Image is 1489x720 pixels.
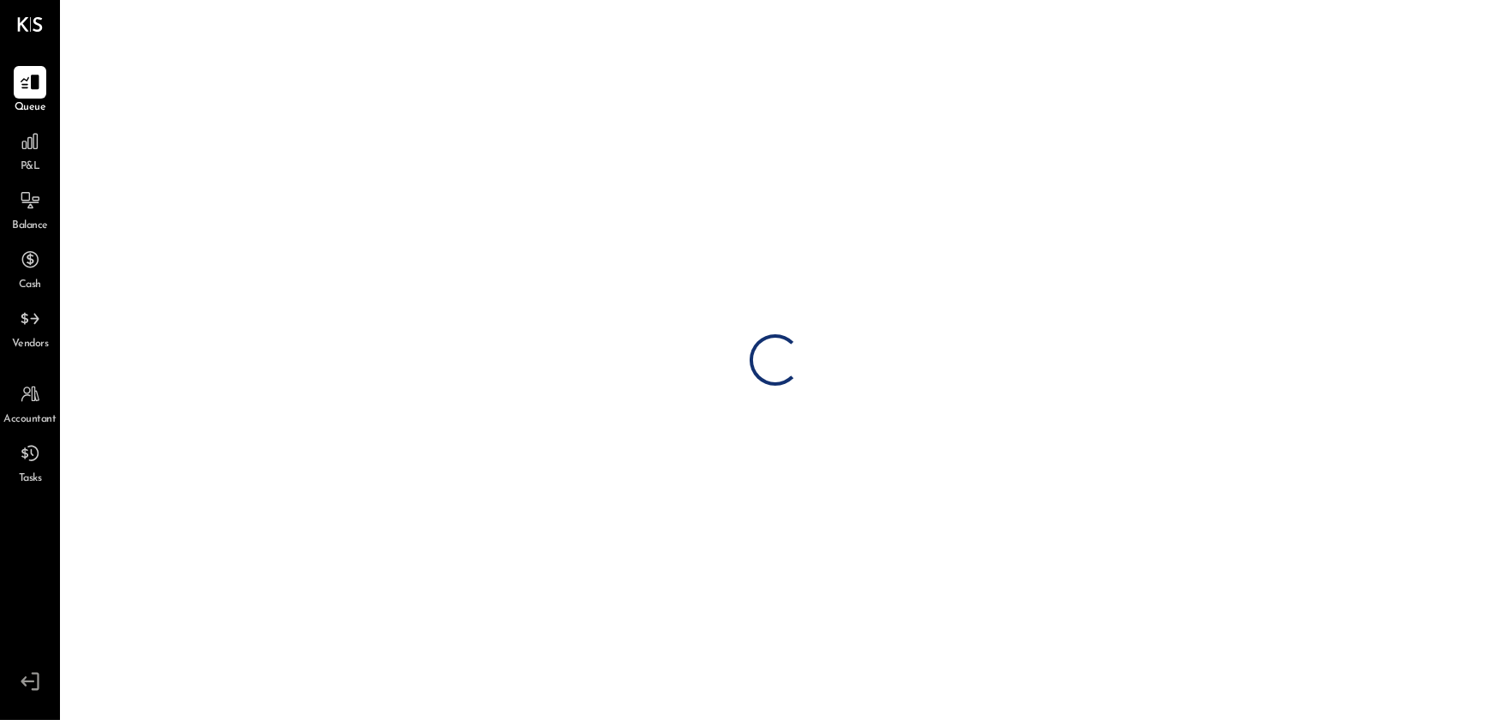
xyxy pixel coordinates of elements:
[19,278,41,293] span: Cash
[19,471,42,487] span: Tasks
[1,303,59,352] a: Vendors
[1,437,59,487] a: Tasks
[12,219,48,234] span: Balance
[15,100,46,116] span: Queue
[1,378,59,428] a: Accountant
[1,184,59,234] a: Balance
[12,337,49,352] span: Vendors
[1,66,59,116] a: Queue
[1,243,59,293] a: Cash
[1,125,59,175] a: P&L
[4,412,57,428] span: Accountant
[21,159,40,175] span: P&L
